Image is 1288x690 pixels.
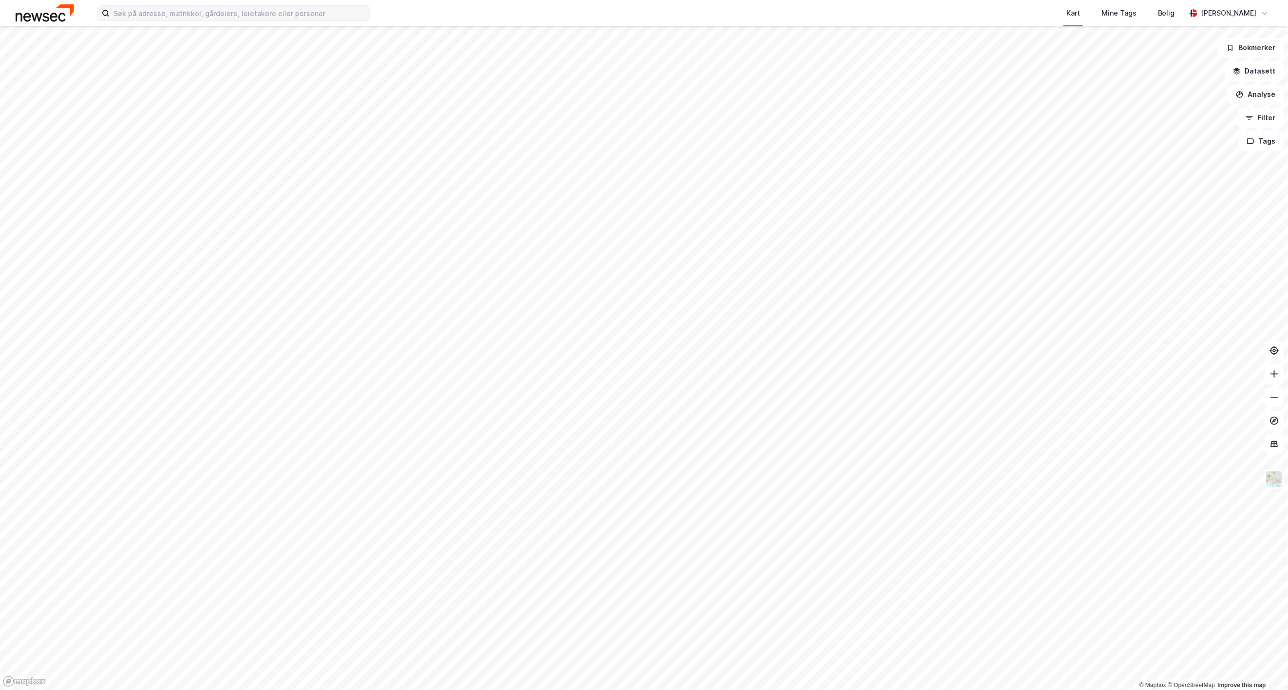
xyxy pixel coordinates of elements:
[3,676,46,687] a: Mapbox homepage
[1201,7,1257,19] div: [PERSON_NAME]
[16,4,74,21] img: newsec-logo.f6e21ccffca1b3a03d2d.png
[1239,643,1288,690] div: Kontrollprogram for chat
[1101,7,1137,19] div: Mine Tags
[1265,470,1284,488] img: Z
[1239,643,1288,690] iframe: Chat Widget
[1139,682,1166,689] a: Mapbox
[110,6,370,20] input: Søk på adresse, matrikkel, gårdeiere, leietakere eller personer
[1168,682,1215,689] a: OpenStreetMap
[1237,108,1284,128] button: Filter
[1218,38,1284,57] button: Bokmerker
[1218,682,1266,689] a: Improve this map
[1225,61,1284,81] button: Datasett
[1228,85,1284,104] button: Analyse
[1239,131,1284,151] button: Tags
[1066,7,1080,19] div: Kart
[1158,7,1175,19] div: Bolig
